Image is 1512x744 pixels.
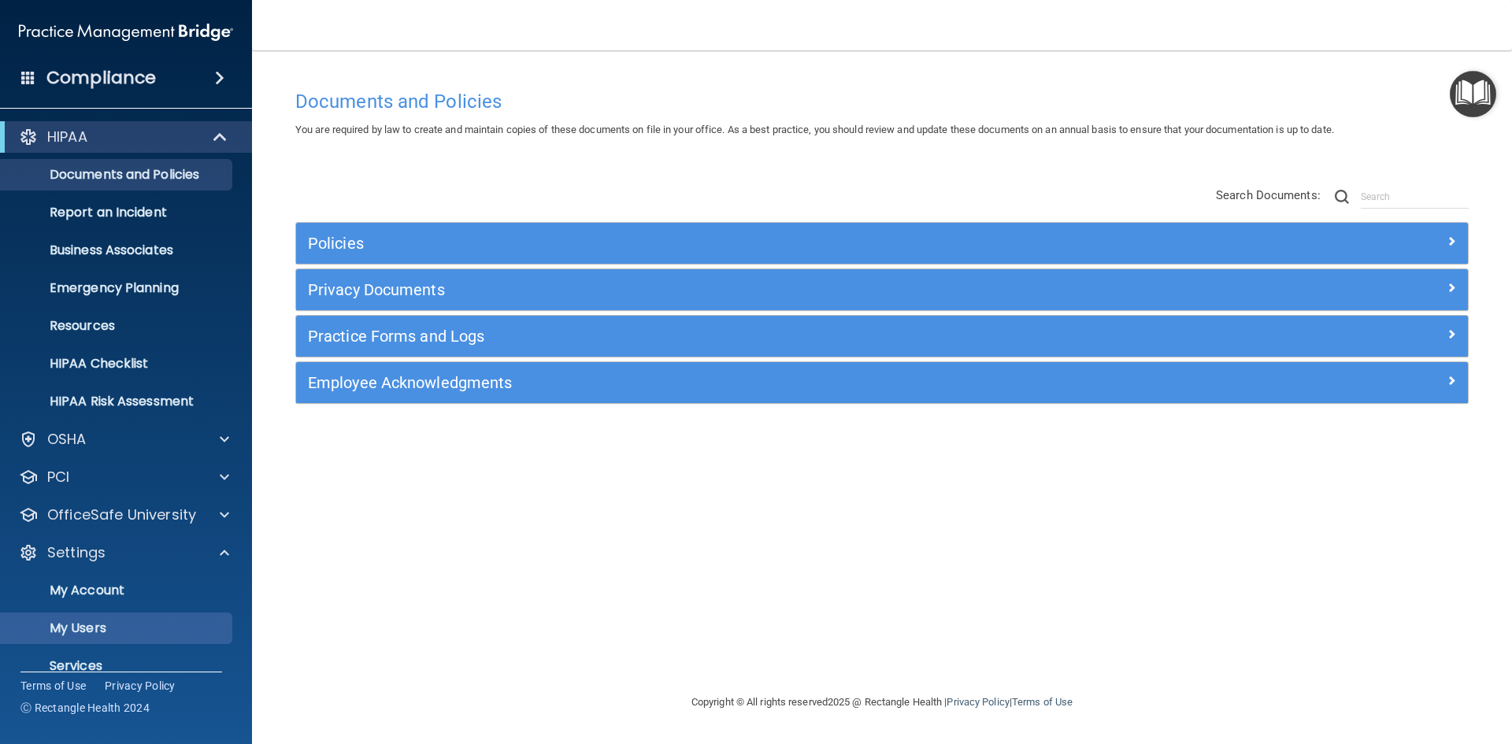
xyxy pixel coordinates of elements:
[10,318,225,334] p: Resources
[10,205,225,220] p: Report an Incident
[47,543,106,562] p: Settings
[10,658,225,674] p: Services
[1335,190,1349,204] img: ic-search.3b580494.png
[46,67,156,89] h4: Compliance
[105,678,176,694] a: Privacy Policy
[1216,188,1321,202] span: Search Documents:
[595,677,1169,727] div: Copyright © All rights reserved 2025 @ Rectangle Health | |
[19,430,229,449] a: OSHA
[308,281,1163,298] h5: Privacy Documents
[47,468,69,487] p: PCI
[10,356,225,372] p: HIPAA Checklist
[19,468,229,487] a: PCI
[47,505,196,524] p: OfficeSafe University
[1012,696,1073,708] a: Terms of Use
[308,370,1456,395] a: Employee Acknowledgments
[308,324,1456,349] a: Practice Forms and Logs
[10,620,225,636] p: My Users
[947,696,1009,708] a: Privacy Policy
[10,242,225,258] p: Business Associates
[20,700,150,716] span: Ⓒ Rectangle Health 2024
[308,277,1456,302] a: Privacy Documents
[308,231,1456,256] a: Policies
[19,128,228,146] a: HIPAA
[308,328,1163,345] h5: Practice Forms and Logs
[19,543,229,562] a: Settings
[19,17,233,48] img: PMB logo
[308,374,1163,391] h5: Employee Acknowledgments
[308,235,1163,252] h5: Policies
[1450,71,1496,117] button: Open Resource Center
[10,394,225,409] p: HIPAA Risk Assessment
[295,91,1469,112] h4: Documents and Policies
[47,430,87,449] p: OSHA
[10,280,225,296] p: Emergency Planning
[1361,185,1469,209] input: Search
[295,124,1334,135] span: You are required by law to create and maintain copies of these documents on file in your office. ...
[47,128,87,146] p: HIPAA
[10,167,225,183] p: Documents and Policies
[20,678,86,694] a: Terms of Use
[10,583,225,598] p: My Account
[19,505,229,524] a: OfficeSafe University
